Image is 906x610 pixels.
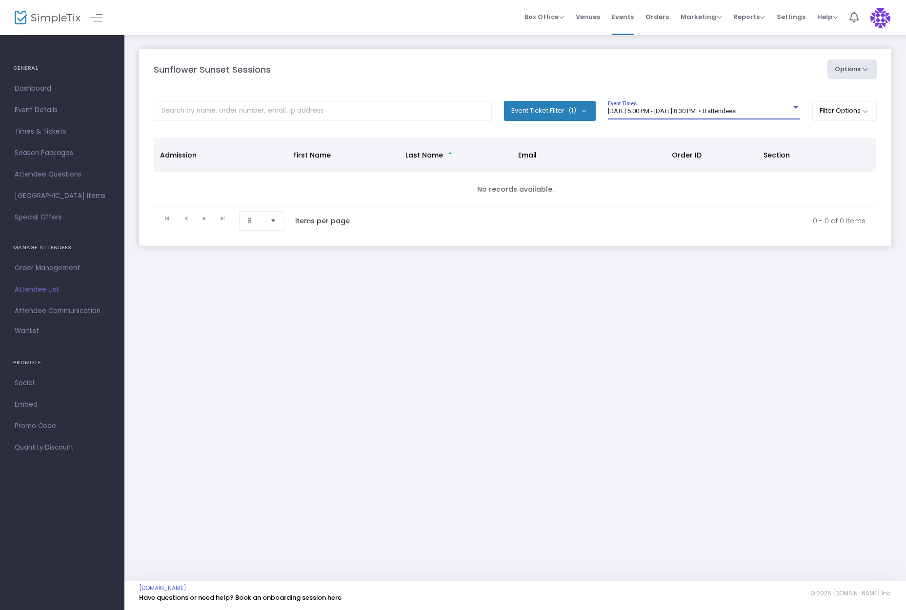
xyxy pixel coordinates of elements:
span: Events [612,4,634,29]
button: Select [266,212,280,230]
a: Have questions or need help? Book an onboarding session here [139,593,342,602]
span: (1) [568,107,576,115]
div: Data table [154,138,876,207]
kendo-pager-info: 0 - 0 of 0 items [370,211,866,231]
span: Event Details [15,104,110,117]
span: Order ID [672,150,702,160]
span: Box Office [524,12,564,21]
span: Admission [160,150,197,160]
span: Help [817,12,838,21]
span: 8 [247,216,262,226]
span: Venues [576,4,600,29]
td: No records available. [154,172,876,207]
span: Reports [733,12,765,21]
span: [GEOGRAPHIC_DATA] Items [15,190,110,202]
span: Social [15,377,110,390]
h4: MANAGE ATTENDEES [13,238,111,257]
button: Event Ticket Filter(1) [504,101,596,120]
span: Marketing [681,12,722,21]
span: Section [764,150,790,160]
span: [DATE] 5:00 PM - [DATE] 8:30 PM • 0 attendees [608,107,736,115]
m-panel-title: Sunflower Sunset Sessions [154,63,271,76]
span: Orders [645,4,669,29]
span: Waitlist [15,326,39,336]
span: © 2025 [DOMAIN_NAME] Inc. [810,590,891,597]
span: Special Offers [15,211,110,224]
span: Attendee Communication [15,305,110,317]
button: Filter Options [812,101,877,120]
span: Season Packages [15,147,110,159]
input: Search by name, order number, email, ip address [154,101,492,121]
label: items per page [295,216,350,226]
span: Settings [777,4,805,29]
h4: PROMOTE [13,353,111,373]
h4: GENERAL [13,59,111,78]
span: Promo Code [15,420,110,433]
span: Last Name [405,150,443,160]
span: First Name [293,150,331,160]
span: Sortable [446,151,454,159]
a: [DOMAIN_NAME] [139,584,186,592]
button: Options [827,59,877,79]
span: Times & Tickets [15,125,110,138]
span: Attendee Questions [15,168,110,181]
span: Order Management [15,262,110,275]
span: Embed [15,398,110,411]
span: Quantity Discount [15,441,110,454]
span: Attendee List [15,283,110,296]
span: Dashboard [15,82,110,95]
span: Email [518,150,537,160]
